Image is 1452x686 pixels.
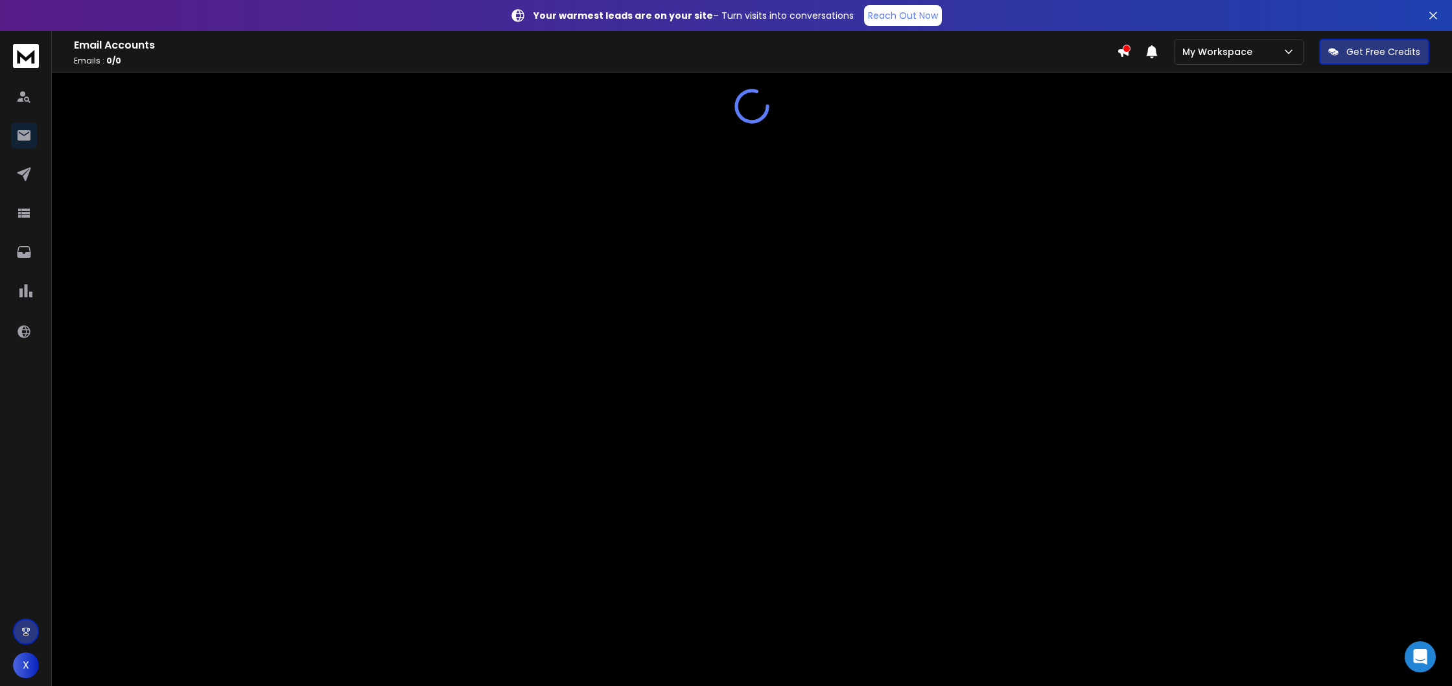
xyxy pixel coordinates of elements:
[13,652,39,678] button: X
[1405,641,1436,672] div: Open Intercom Messenger
[13,44,39,68] img: logo
[1346,45,1420,58] p: Get Free Credits
[74,56,1117,66] p: Emails :
[106,55,121,66] span: 0 / 0
[1319,39,1429,65] button: Get Free Credits
[1182,45,1258,58] p: My Workspace
[74,38,1117,53] h1: Email Accounts
[533,9,854,22] p: – Turn visits into conversations
[864,5,942,26] a: Reach Out Now
[533,9,713,22] strong: Your warmest leads are on your site
[868,9,938,22] p: Reach Out Now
